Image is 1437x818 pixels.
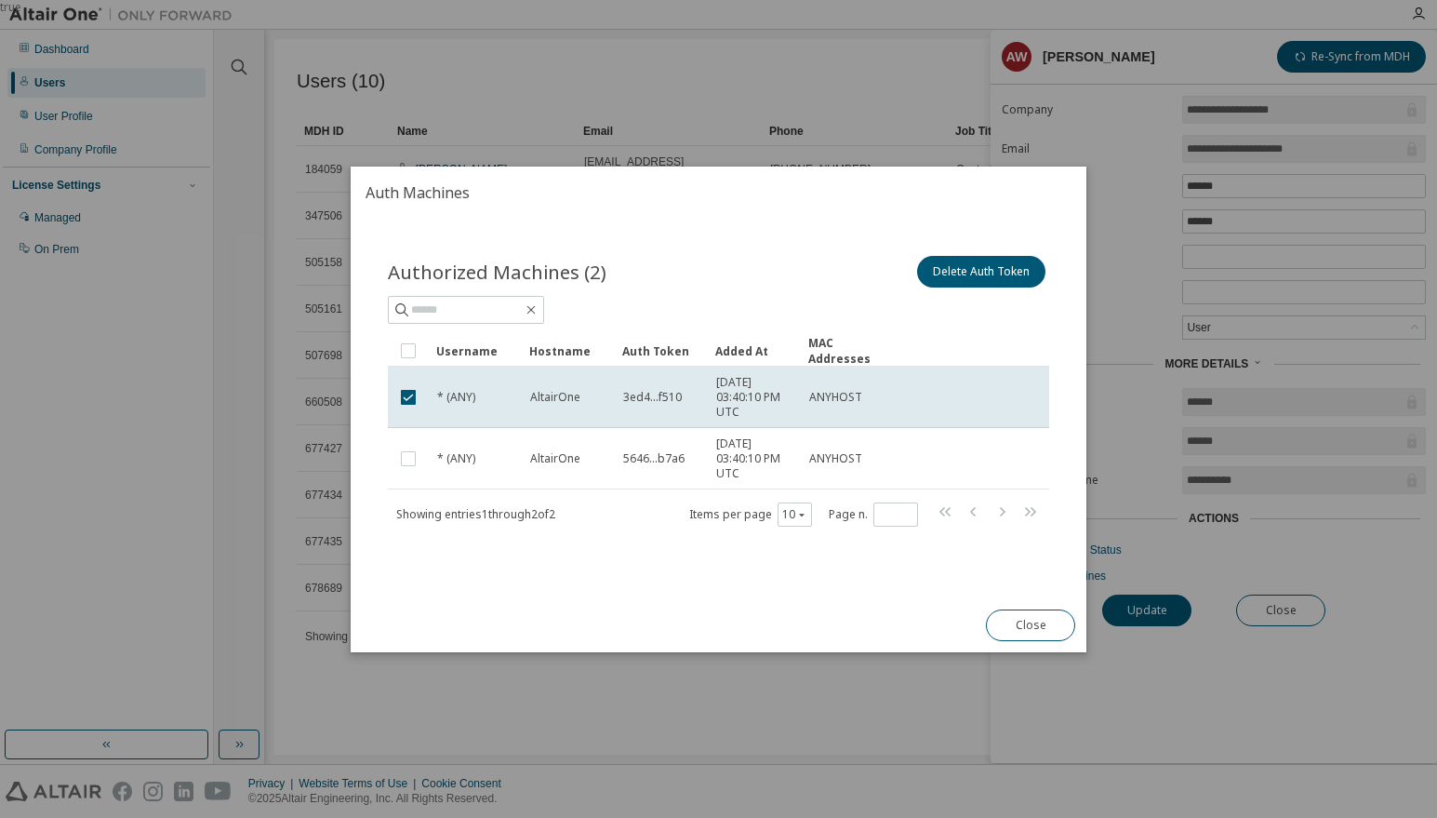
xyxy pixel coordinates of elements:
[716,375,792,420] span: [DATE] 03:40:10 PM UTC
[986,610,1075,641] button: Close
[623,390,682,405] span: 3ed4...f510
[530,451,580,466] span: AltairOne
[622,336,700,366] div: Auth Token
[808,335,886,367] div: MAC Addresses
[529,336,607,366] div: Hostname
[782,506,807,521] button: 10
[436,336,514,366] div: Username
[809,390,862,405] span: ANYHOST
[437,390,475,405] span: * (ANY)
[715,336,793,366] div: Added At
[689,502,812,526] span: Items per page
[388,259,606,285] span: Authorized Machines (2)
[809,451,862,466] span: ANYHOST
[437,451,475,466] span: * (ANY)
[396,505,555,521] span: Showing entries 1 through 2 of 2
[530,390,580,405] span: AltairOne
[623,451,685,466] span: 5646...b7a6
[829,502,918,526] span: Page n.
[351,167,1086,219] h2: Auth Machines
[917,256,1045,288] button: Delete Auth Token
[716,436,792,481] span: [DATE] 03:40:10 PM UTC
